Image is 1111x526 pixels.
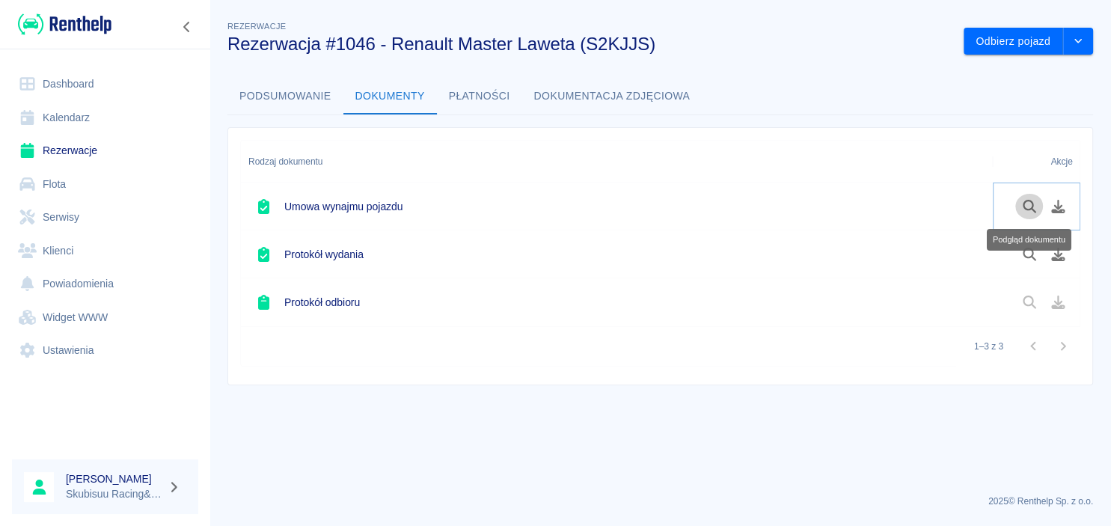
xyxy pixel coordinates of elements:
h6: [PERSON_NAME] [66,471,162,486]
button: Dokumenty [343,79,437,114]
button: Płatności [437,79,522,114]
button: Pobierz dokument [1044,242,1073,267]
button: Odbierz pojazd [964,28,1063,55]
p: Skubisuu Racing&Rent [66,486,162,502]
div: Rodzaj dokumentu [241,141,993,183]
img: Renthelp logo [18,12,111,37]
a: Rezerwacje [12,134,198,168]
button: Podgląd dokumentu [1015,194,1044,219]
a: Dashboard [12,67,198,101]
div: Akcje [1050,141,1072,183]
button: drop-down [1063,28,1093,55]
button: Podgląd dokumentu [1015,242,1044,267]
a: Flota [12,168,198,201]
h6: Protokół wydania [284,247,364,262]
div: Akcje [993,141,1080,183]
p: 2025 © Renthelp Sp. z o.o. [227,495,1093,508]
span: Rezerwacje [227,22,286,31]
div: Rodzaj dokumentu [248,141,322,183]
button: Dokumentacja zdjęciowa [522,79,703,114]
h6: Protokół odbioru [284,295,360,310]
a: Powiadomienia [12,267,198,301]
a: Renthelp logo [12,12,111,37]
div: Podgląd dokumentu [987,229,1071,251]
a: Kalendarz [12,101,198,135]
a: Serwisy [12,201,198,234]
button: Zwiń nawigację [176,17,198,37]
button: Podsumowanie [227,79,343,114]
h3: Rezerwacja #1046 - Renault Master Laweta (S2KJJS) [227,34,952,55]
a: Klienci [12,234,198,268]
h6: Umowa wynajmu pojazdu [284,199,403,214]
p: 1–3 z 3 [974,340,1003,353]
button: Pobierz dokument [1044,194,1073,219]
a: Widget WWW [12,301,198,334]
a: Ustawienia [12,334,198,367]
